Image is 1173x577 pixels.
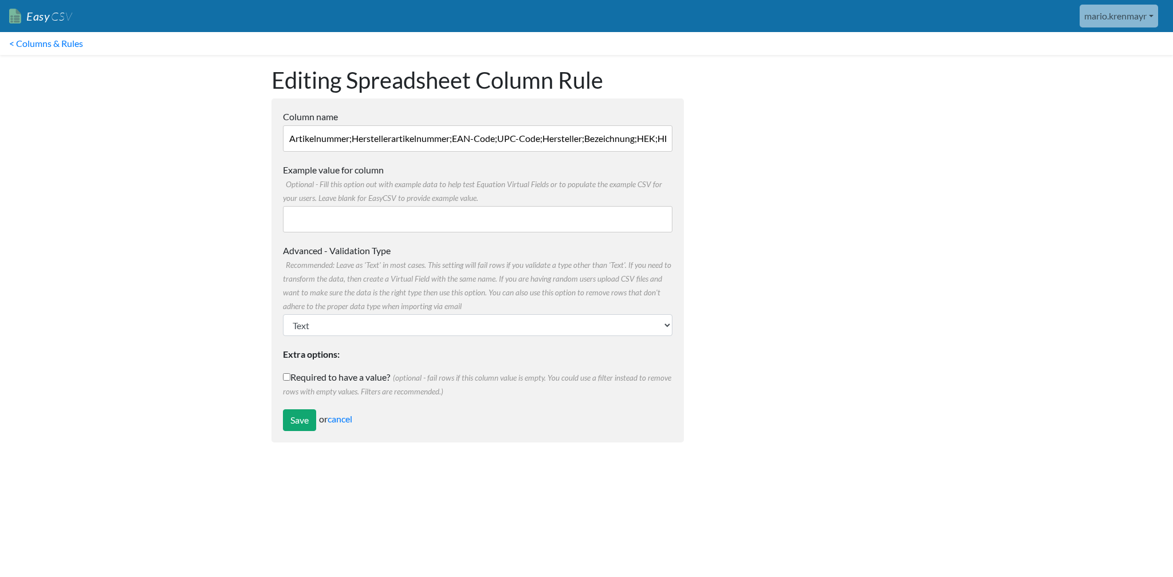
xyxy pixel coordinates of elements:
[283,244,672,313] label: Advanced - Validation Type
[283,409,672,431] div: or
[283,180,662,203] span: Optional - Fill this option out with example data to help test Equation Virtual Fields or to popu...
[271,66,684,94] h1: Editing Spreadsheet Column Rule
[283,373,671,396] span: (optional - fail rows if this column value is empty. You could use a filter instead to remove row...
[283,370,672,398] label: Required to have a value?
[283,110,672,124] label: Column name
[283,260,671,311] span: Recommended: Leave as 'Text' in most cases. This setting will fail rows if you validate a type ot...
[283,163,672,204] label: Example value for column
[9,5,72,28] a: EasyCSV
[283,349,340,359] b: Extra options:
[283,373,290,381] input: Required to have a value?(optional - fail rows if this column value is empty. You could use a fil...
[283,409,316,431] input: Save
[50,9,72,23] span: CSV
[328,413,352,424] a: cancel
[1080,5,1158,27] a: mario.krenmayr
